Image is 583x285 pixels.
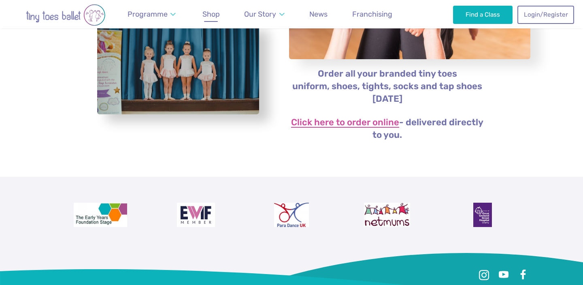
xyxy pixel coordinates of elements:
[306,5,331,24] a: News
[74,203,127,227] img: The Early Years Foundation Stage
[240,5,288,24] a: Our Story
[517,6,574,24] a: Login/Register
[274,203,309,227] img: Para Dance UK
[9,4,122,26] img: tiny toes ballet
[309,10,328,18] span: News
[289,68,486,105] p: Order all your branded tiny toes uniform, shoes, tights, socks and tap shoes [DATE]
[128,10,168,18] span: Programme
[199,5,223,24] a: Shop
[202,10,220,18] span: Shop
[244,10,276,18] span: Our Story
[477,268,492,282] a: Instagram
[97,24,259,115] a: View full-size image
[291,118,399,128] a: Click here to order online
[496,268,511,282] a: Youtube
[352,10,392,18] span: Franchising
[516,268,530,282] a: Facebook
[349,5,396,24] a: Franchising
[453,6,513,24] a: Find a Class
[124,5,180,24] a: Programme
[177,203,215,227] img: Encouraging Women Into Franchising
[289,116,486,141] p: - delivered directly to you.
